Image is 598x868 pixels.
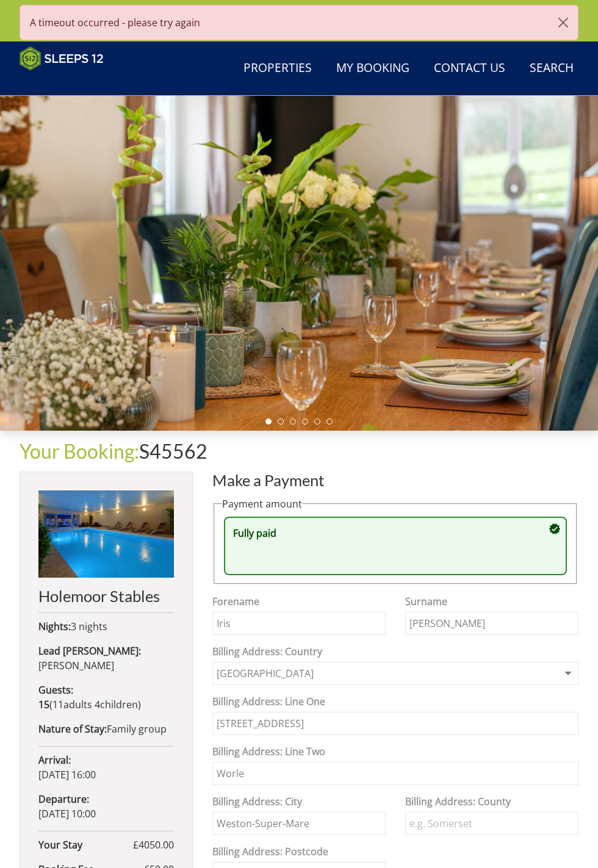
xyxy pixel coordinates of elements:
a: Holemoor Stables [38,490,174,604]
span: ( ) [38,698,141,711]
h2: Holemoor Stables [38,587,174,604]
img: An image of 'Holemoor Stables' [38,490,174,578]
h1: S45562 [20,440,578,462]
strong: Departure: [38,792,89,806]
a: Properties [239,55,317,82]
strong: Your Stay [38,838,133,852]
span: ren [122,698,138,711]
strong: Nights: [38,620,71,633]
h2: Make a Payment [212,472,578,489]
span: s [87,698,92,711]
strong: Lead [PERSON_NAME]: [38,644,141,658]
span: child [92,698,138,711]
span: 4 [95,698,100,711]
iframe: Customer reviews powered by Trustpilot [13,78,142,88]
a: Search [525,55,578,82]
span: 4050.00 [139,838,174,852]
div: A timeout occurred - please try again [20,5,578,40]
strong: Arrival: [38,753,71,767]
legend: Payment amount [222,497,302,511]
span: adult [52,698,92,711]
p: [DATE] 16:00 [38,753,174,782]
img: Sleeps 12 [20,46,104,71]
p: 3 nights [38,619,174,634]
a: Your Booking: [20,439,139,463]
strong: 15 [38,698,49,711]
span: 11 [52,698,63,711]
a: My Booking [331,55,414,82]
a: Contact Us [429,55,510,82]
strong: Nature of Stay: [38,722,107,736]
span: £ [133,838,174,852]
p: Family group [38,722,174,736]
p: [DATE] 10:00 [38,792,174,821]
button: Fully paid [224,517,567,575]
strong: Guests: [38,683,73,697]
span: [PERSON_NAME] [38,659,114,672]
